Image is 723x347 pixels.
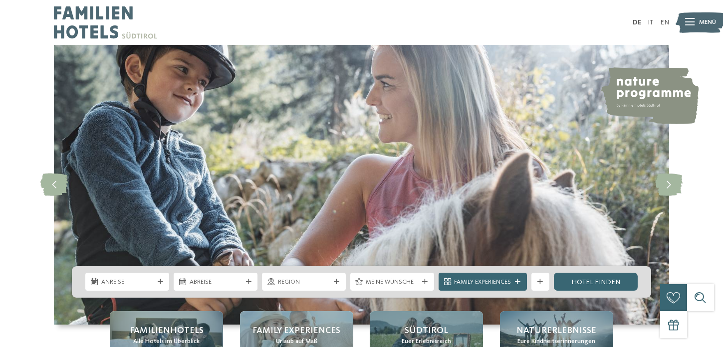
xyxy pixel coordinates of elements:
span: Abreise [190,278,242,287]
img: Familienhotels Südtirol: The happy family places [54,45,669,325]
a: Hotel finden [554,273,638,291]
span: Euer Erlebnisreich [402,337,451,346]
span: Naturerlebnisse [516,325,596,337]
img: nature programme by Familienhotels Südtirol [600,67,699,124]
span: Menü [699,18,716,27]
a: IT [648,19,653,26]
span: Meine Wünsche [366,278,418,287]
span: Family Experiences [454,278,511,287]
span: Alle Hotels im Überblick [133,337,200,346]
span: Familienhotels [130,325,204,337]
span: Anreise [101,278,154,287]
span: Urlaub auf Maß [276,337,317,346]
span: Südtirol [405,325,448,337]
span: Eure Kindheitserinnerungen [517,337,595,346]
span: Family Experiences [252,325,340,337]
span: Region [278,278,330,287]
a: EN [660,19,669,26]
a: DE [633,19,641,26]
